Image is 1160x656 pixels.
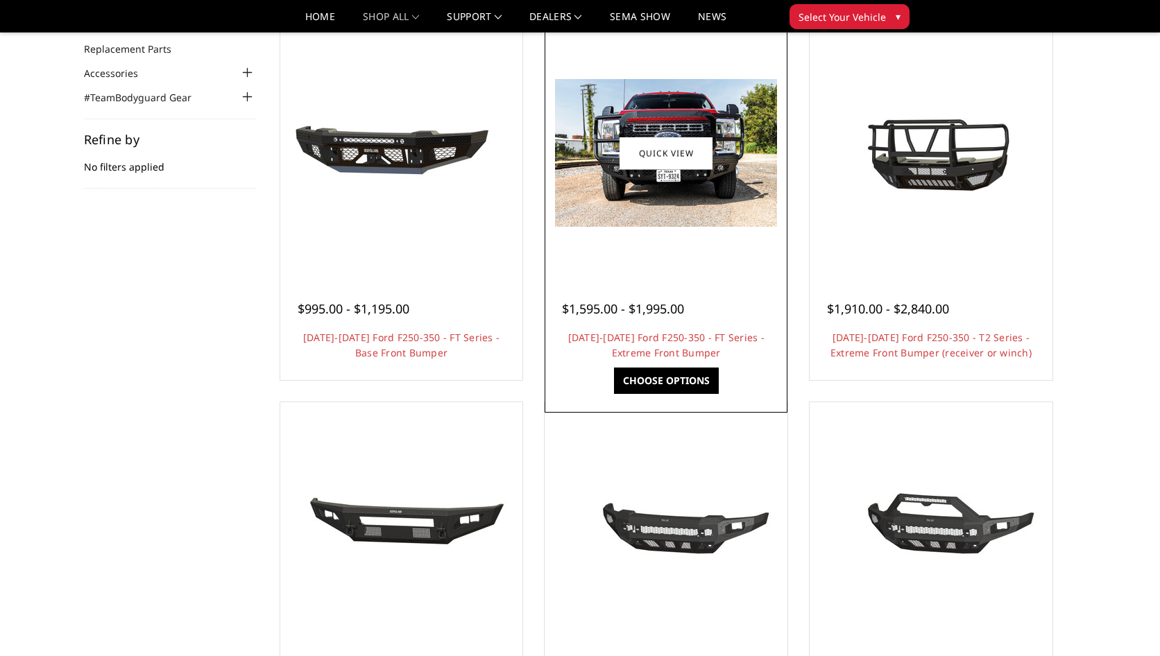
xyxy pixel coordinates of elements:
span: $1,910.00 - $2,840.00 [827,300,949,317]
a: 2023-2025 Ford F250-350 - T2 Series - Extreme Front Bumper (receiver or winch) 2023-2025 Ford F25... [813,35,1049,271]
a: 2023-2025 Ford F250-350 - FT Series - Base Front Bumper [284,35,520,271]
img: 2023-2025 Ford F250-350 - A2L Series - Base Front Bumper [290,472,512,574]
div: No filters applied [84,133,256,189]
a: #TeamBodyguard Gear [84,90,209,105]
a: Support [447,12,502,32]
a: Choose Options [614,368,719,394]
span: ▾ [896,9,901,24]
a: shop all [363,12,419,32]
a: Replacement Parts [84,42,189,56]
a: [DATE]-[DATE] Ford F250-350 - FT Series - Extreme Front Bumper [568,331,765,359]
a: Quick view [620,137,713,169]
a: Accessories [84,66,155,80]
a: [DATE]-[DATE] Ford F250-350 - FT Series - Base Front Bumper [303,331,500,359]
a: 2023-2025 Ford F250-350 - Freedom Series - Sport Front Bumper (non-winch) Multiple lighting options [813,406,1049,641]
a: 2023-2025 Ford F250-350 - FT Series - Extreme Front Bumper 2023-2025 Ford F250-350 - FT Series - ... [548,35,784,271]
a: Dealers [529,12,582,32]
span: $995.00 - $1,195.00 [298,300,409,317]
h5: Refine by [84,133,256,146]
img: 2023-2025 Ford F250-350 - FT Series - Extreme Front Bumper [555,79,777,227]
img: 2023-2025 Ford F250-350 - FT Series - Base Front Bumper [290,101,512,205]
a: 2023-2025 Ford F250-350 - Freedom Series - Base Front Bumper (non-winch) 2023-2025 Ford F250-350 ... [548,406,784,641]
button: Select Your Vehicle [790,4,910,29]
span: Select Your Vehicle [799,10,886,24]
span: $1,595.00 - $1,995.00 [562,300,684,317]
a: News [698,12,726,32]
a: SEMA Show [610,12,670,32]
img: 2023-2025 Ford F250-350 - T2 Series - Extreme Front Bumper (receiver or winch) [820,91,1042,215]
img: 2023-2025 Ford F250-350 - Freedom Series - Sport Front Bumper (non-winch) [820,472,1042,576]
a: Home [305,12,335,32]
a: 2023-2025 Ford F250-350 - A2L Series - Base Front Bumper [284,406,520,641]
a: [DATE]-[DATE] Ford F250-350 - T2 Series - Extreme Front Bumper (receiver or winch) [830,331,1032,359]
